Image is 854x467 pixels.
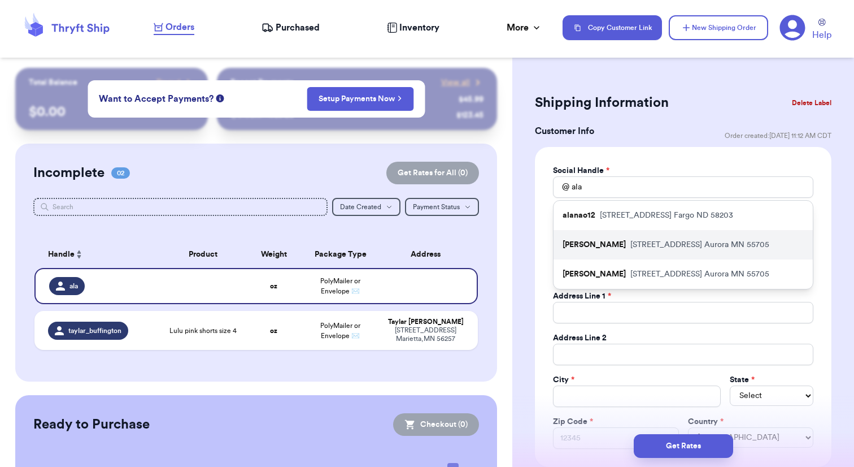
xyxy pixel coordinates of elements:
[553,374,574,386] label: City
[563,269,626,280] p: [PERSON_NAME]
[812,28,831,42] span: Help
[553,291,611,302] label: Address Line 1
[69,282,78,291] span: ala
[787,90,836,115] button: Delete Label
[634,434,733,458] button: Get Rates
[630,239,769,250] p: [STREET_ADDRESS] Aurora MN 55705
[340,204,381,210] span: Date Created
[159,241,247,268] th: Product
[730,374,755,386] label: State
[33,198,328,216] input: Search
[156,77,194,88] a: Payout
[563,239,626,250] p: [PERSON_NAME]
[553,416,593,427] label: Zip Code
[553,332,607,344] label: Address Line 2
[535,94,669,112] h2: Shipping Information
[630,269,769,280] p: [STREET_ADDRESS] Aurora MN 55705
[29,103,194,121] p: $ 0.00
[563,15,662,40] button: Copy Customer Link
[154,20,194,35] a: Orders
[29,77,77,88] p: Total Balance
[405,198,479,216] button: Payment Status
[600,210,733,221] p: [STREET_ADDRESS] Fargo ND 58203
[553,165,609,176] label: Social Handle
[33,164,104,182] h2: Incomplete
[441,77,470,88] span: View all
[300,241,380,268] th: Package Type
[688,416,724,427] label: Country
[320,322,360,339] span: PolyMailer or Envelope ✉️
[812,19,831,42] a: Help
[507,21,542,34] div: More
[320,278,360,295] span: PolyMailer or Envelope ✉️
[669,15,768,40] button: New Shipping Order
[387,326,464,343] div: [STREET_ADDRESS] Marietta , MN 56257
[156,77,181,88] span: Payout
[725,131,831,140] span: Order created: [DATE] 11:12 AM CDT
[380,241,478,268] th: Address
[456,110,483,121] div: $ 123.45
[262,21,320,34] a: Purchased
[276,21,320,34] span: Purchased
[230,77,293,88] p: Recent Payments
[332,198,400,216] button: Date Created
[563,210,595,221] p: alanao12
[270,327,277,334] strong: oz
[387,21,439,34] a: Inventory
[386,162,479,184] button: Get Rates for All (0)
[393,413,479,436] button: Checkout (0)
[459,94,483,105] div: $ 45.99
[169,326,237,335] span: Lulu pink shorts size 4
[33,416,150,434] h2: Ready to Purchase
[319,93,402,105] a: Setup Payments Now
[111,167,130,179] span: 02
[535,124,594,138] h3: Customer Info
[247,241,300,268] th: Weight
[553,176,569,198] div: @
[413,204,460,210] span: Payment Status
[387,318,464,326] div: Taylar [PERSON_NAME]
[399,21,439,34] span: Inventory
[165,20,194,34] span: Orders
[307,87,413,111] button: Setup Payments Now
[68,326,121,335] span: taylar_buffington
[48,249,75,261] span: Handle
[99,92,213,106] span: Want to Accept Payments?
[75,248,84,261] button: Sort ascending
[441,77,483,88] a: View all
[270,283,277,289] strong: oz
